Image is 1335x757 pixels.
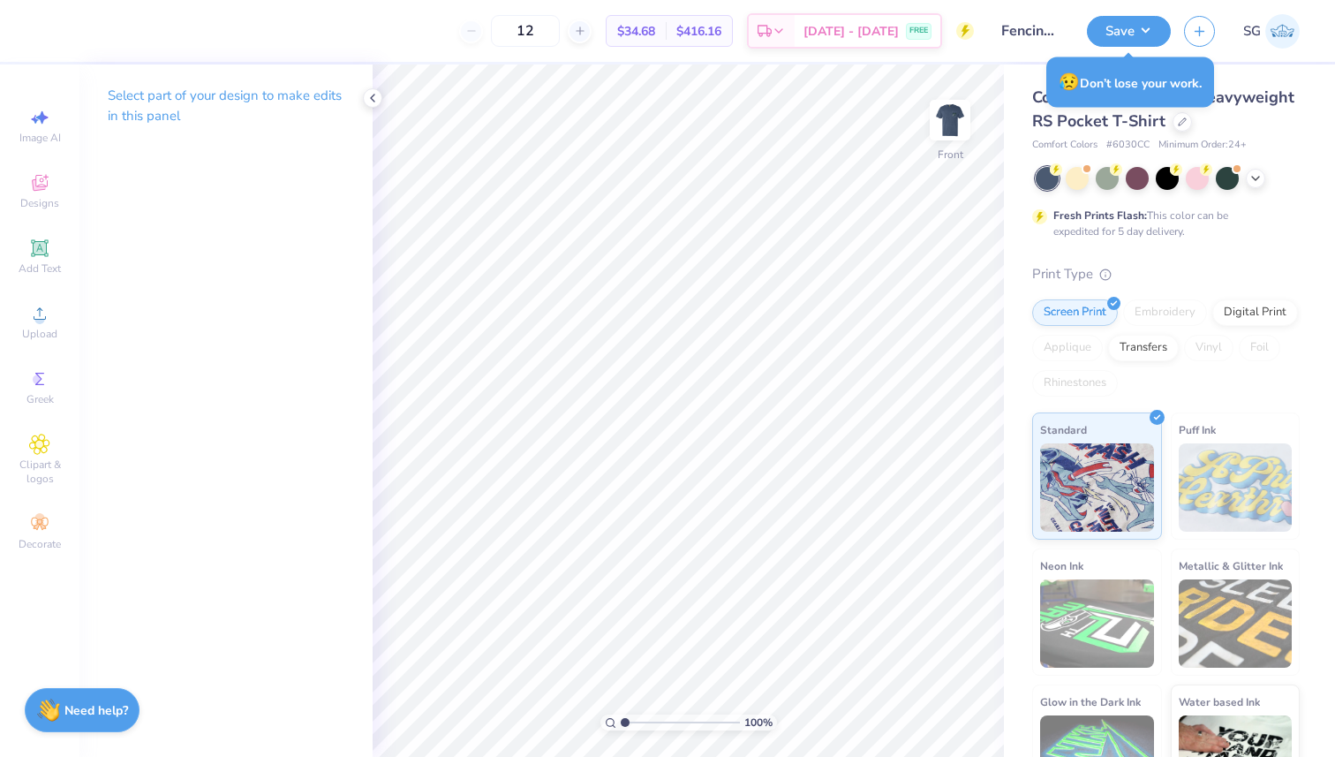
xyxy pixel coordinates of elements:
div: Foil [1239,335,1280,361]
div: Don’t lose your work. [1046,57,1214,108]
input: Untitled Design [987,13,1074,49]
span: Standard [1040,420,1087,439]
span: Decorate [19,537,61,551]
span: Minimum Order: 24 + [1158,138,1247,153]
span: Metallic & Glitter Ink [1179,556,1283,575]
span: Glow in the Dark Ink [1040,693,1141,711]
span: $34.68 [617,22,655,41]
a: SG [1243,14,1300,49]
span: Add Text [19,261,61,276]
img: Shane Gray [1265,14,1300,49]
div: Transfers [1108,335,1179,361]
span: 😥 [1059,71,1080,94]
span: # 6030CC [1106,138,1150,153]
span: Upload [22,327,57,341]
span: Comfort Colors [1032,138,1097,153]
div: Screen Print [1032,299,1118,326]
div: Front [938,147,963,163]
strong: Need help? [64,702,128,719]
img: Standard [1040,443,1154,532]
img: Front [932,102,968,138]
span: $416.16 [676,22,721,41]
div: Digital Print [1212,299,1298,326]
button: Save [1087,16,1171,47]
div: Rhinestones [1032,370,1118,397]
span: Greek [26,392,54,406]
strong: Fresh Prints Flash: [1053,208,1147,223]
span: Clipart & logos [9,458,71,486]
img: Metallic & Glitter Ink [1179,579,1293,668]
span: Designs [20,196,59,210]
span: Water based Ink [1179,693,1260,711]
img: Puff Ink [1179,443,1293,532]
div: Applique [1032,335,1103,361]
div: Print Type [1032,264,1300,284]
span: 100 % [744,715,773,731]
div: Embroidery [1123,299,1207,326]
span: Puff Ink [1179,420,1216,439]
span: Image AI [19,131,61,145]
p: Select part of your design to make edits in this panel [108,86,344,126]
div: Vinyl [1184,335,1233,361]
span: FREE [909,25,928,37]
span: [DATE] - [DATE] [803,22,899,41]
span: Comfort Colors Adult Heavyweight RS Pocket T-Shirt [1032,87,1294,132]
span: Neon Ink [1040,556,1083,575]
div: This color can be expedited for 5 day delivery. [1053,208,1271,239]
img: Neon Ink [1040,579,1154,668]
input: – – [491,15,560,47]
span: SG [1243,21,1261,42]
